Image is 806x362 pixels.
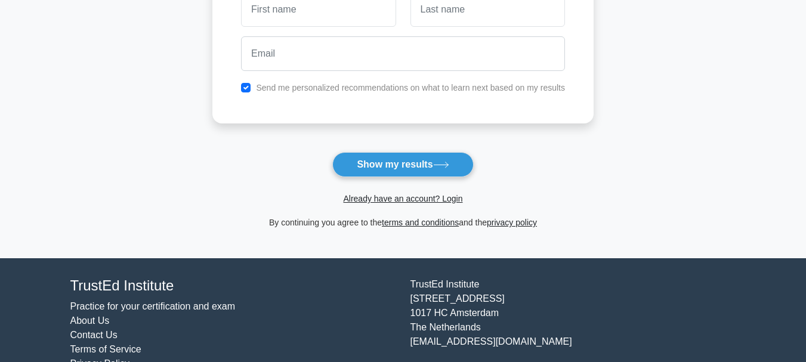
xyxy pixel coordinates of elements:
label: Send me personalized recommendations on what to learn next based on my results [256,83,565,92]
a: About Us [70,315,110,326]
a: Contact Us [70,330,118,340]
a: privacy policy [487,218,537,227]
button: Show my results [332,152,473,177]
a: Already have an account? Login [343,194,462,203]
h4: TrustEd Institute [70,277,396,295]
a: Practice for your certification and exam [70,301,236,311]
a: terms and conditions [382,218,459,227]
div: By continuing you agree to the and the [205,215,601,230]
input: Email [241,36,565,71]
a: Terms of Service [70,344,141,354]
